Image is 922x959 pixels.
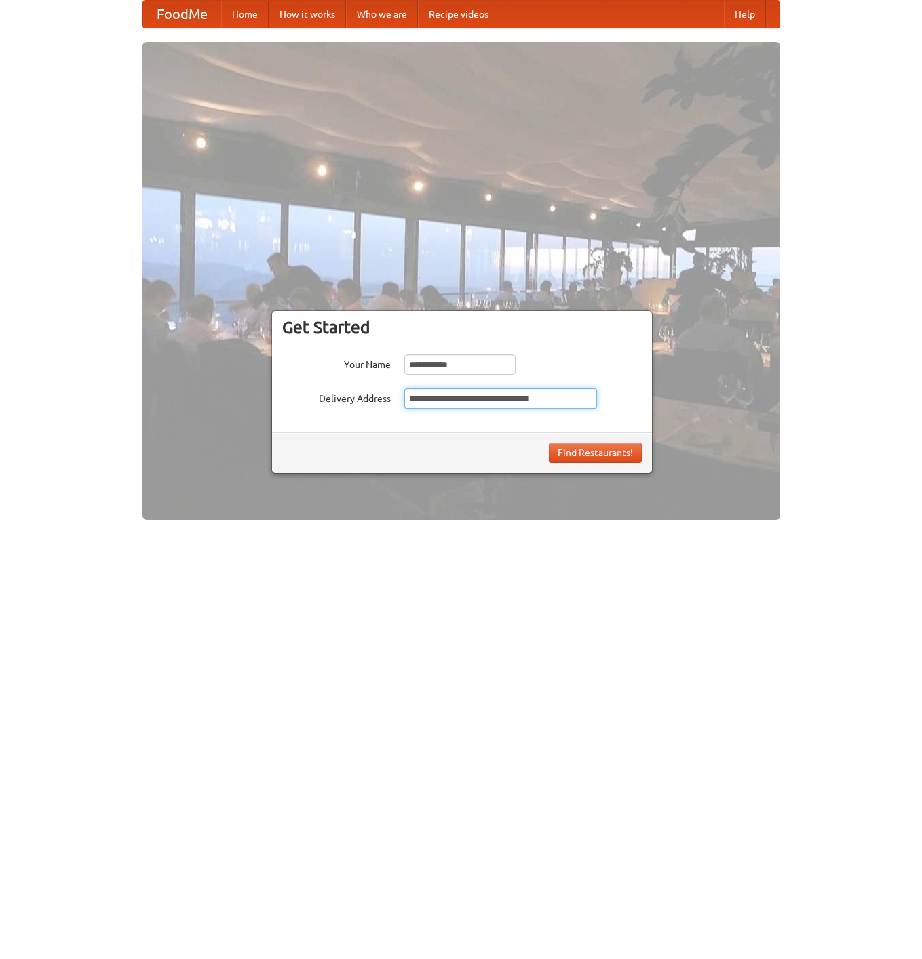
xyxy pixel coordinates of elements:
a: Home [221,1,269,28]
a: Recipe videos [418,1,499,28]
a: FoodMe [143,1,221,28]
a: Help [724,1,766,28]
button: Find Restaurants! [549,443,642,463]
a: Who we are [346,1,418,28]
a: How it works [269,1,346,28]
h3: Get Started [282,317,642,338]
label: Your Name [282,354,391,371]
label: Delivery Address [282,388,391,405]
